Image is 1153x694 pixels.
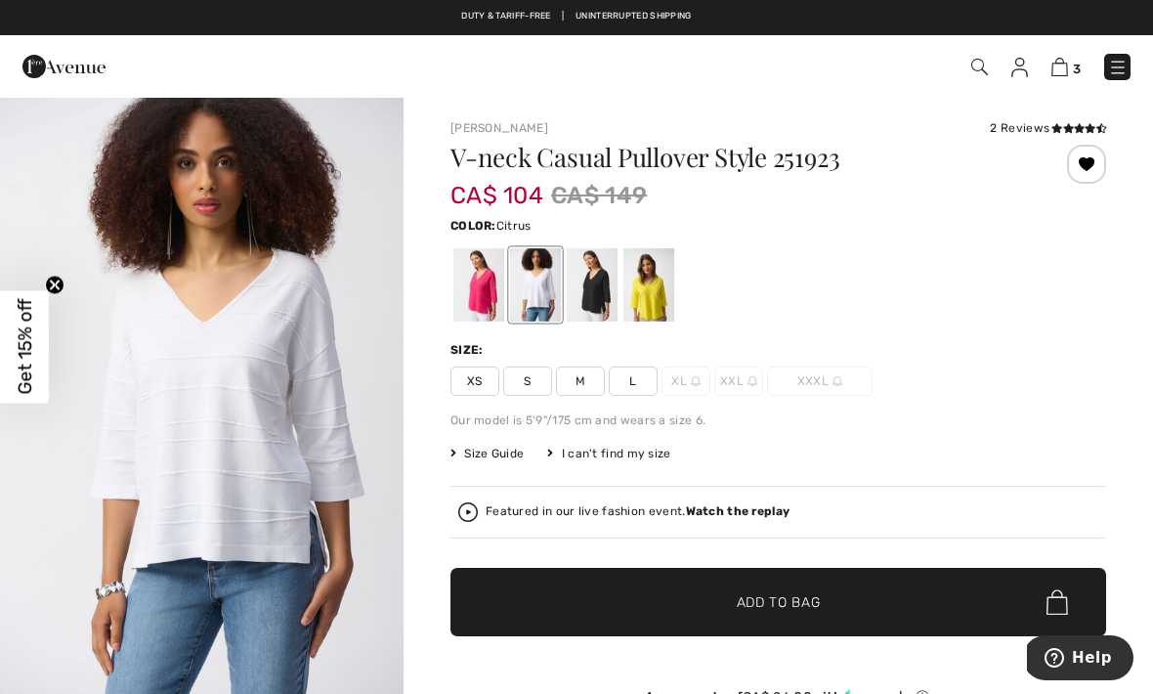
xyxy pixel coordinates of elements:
[450,445,524,462] span: Size Guide
[990,119,1106,137] div: 2 Reviews
[714,367,763,396] span: XXL
[450,568,1106,636] button: Add to Bag
[1046,589,1068,615] img: Bag.svg
[1027,635,1133,684] iframe: Opens a widget where you can find more information
[450,412,1106,429] div: Our model is 5'9"/175 cm and wears a size 6.
[556,367,605,396] span: M
[510,248,561,322] div: Vanilla 30
[691,376,701,386] img: ring-m.svg
[567,248,618,322] div: Black
[22,47,106,86] img: 1ère Avenue
[833,376,842,386] img: ring-m.svg
[662,367,710,396] span: XL
[450,367,499,396] span: XS
[450,121,548,135] a: [PERSON_NAME]
[609,367,658,396] span: L
[551,178,647,213] span: CA$ 149
[450,341,488,359] div: Size:
[1051,55,1081,78] a: 3
[453,248,504,322] div: Geranium
[503,367,552,396] span: S
[737,592,821,613] span: Add to Bag
[486,505,790,518] div: Featured in our live fashion event.
[14,299,36,395] span: Get 15% off
[747,376,757,386] img: ring-m.svg
[450,162,543,209] span: CA$ 104
[22,56,106,74] a: 1ère Avenue
[1073,62,1081,76] span: 3
[1011,58,1028,77] img: My Info
[45,276,64,295] button: Close teaser
[623,248,674,322] div: Citrus
[496,219,532,233] span: Citrus
[686,504,790,518] strong: Watch the replay
[1051,58,1068,76] img: Shopping Bag
[1108,58,1128,77] img: Menu
[450,219,496,233] span: Color:
[547,445,670,462] div: I can't find my size
[971,59,988,75] img: Search
[767,367,873,396] span: XXXL
[450,145,997,170] h1: V-neck Casual Pullover Style 251923
[458,502,478,522] img: Watch the replay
